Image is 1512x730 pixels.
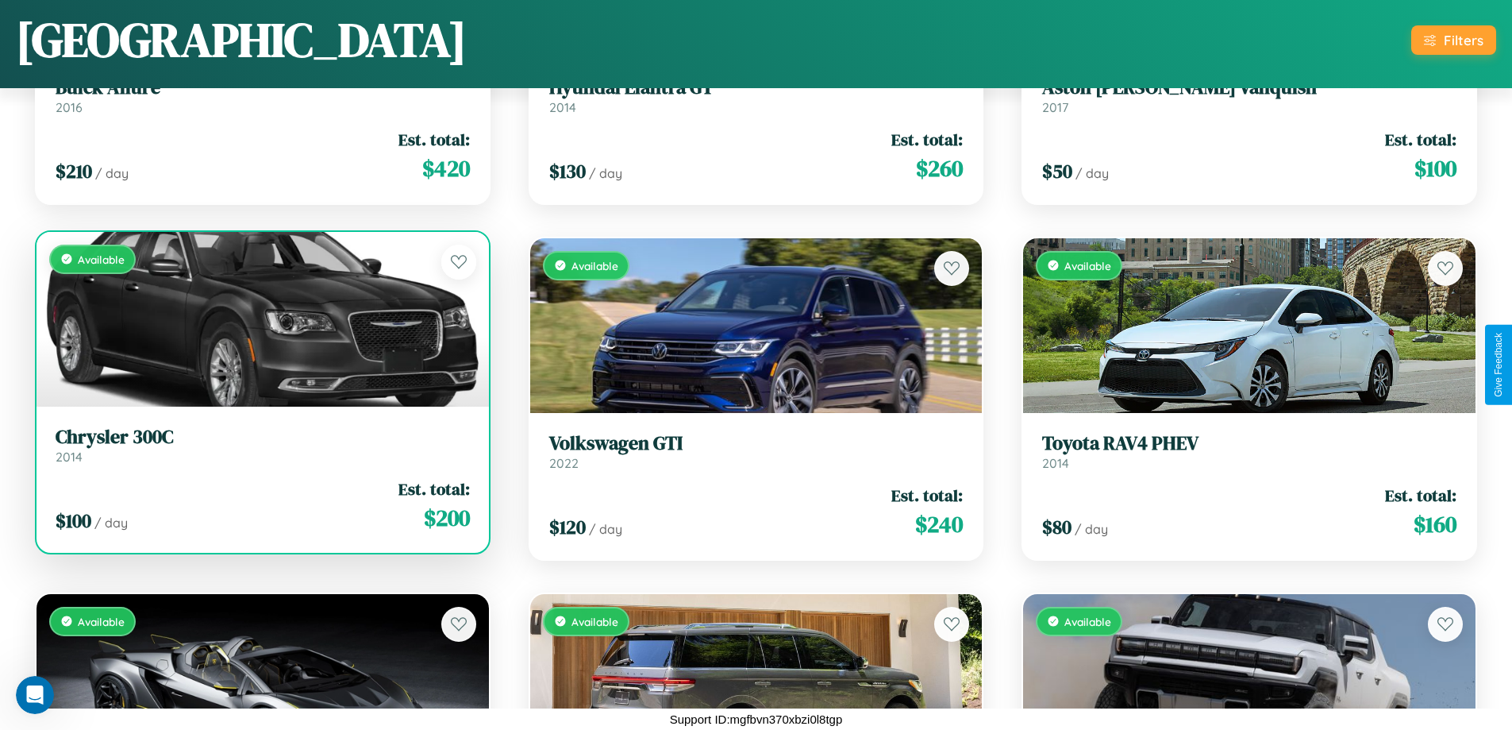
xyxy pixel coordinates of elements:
h3: Buick Allure [56,76,470,99]
span: Available [1064,259,1111,272]
span: 2014 [56,449,83,465]
h3: Volkswagen GTI [549,432,964,455]
span: 2022 [549,455,579,471]
h3: Chrysler 300C [56,426,470,449]
p: Support ID: mgfbvn370xbzi0l8tgp [670,709,843,730]
span: 2014 [549,99,576,115]
span: $ 100 [1414,153,1456,184]
span: 2017 [1042,99,1068,115]
span: Available [78,253,125,266]
span: $ 80 [1042,514,1071,540]
span: Available [78,615,125,628]
a: Volkswagen GTI2022 [549,432,964,471]
a: Chrysler 300C2014 [56,426,470,465]
span: $ 200 [424,502,470,534]
span: $ 160 [1414,508,1456,540]
button: Filters [1411,25,1496,55]
span: $ 260 [916,153,963,184]
span: / day [589,521,622,537]
span: $ 120 [549,514,586,540]
span: $ 50 [1042,158,1072,184]
a: Toyota RAV4 PHEV2014 [1042,432,1456,471]
span: 2016 [56,99,83,115]
span: $ 420 [422,153,470,184]
a: Aston [PERSON_NAME] Vanquish2017 [1042,76,1456,115]
div: Filters [1444,32,1483,48]
span: Est. total: [891,128,963,151]
span: Est. total: [398,128,470,151]
span: $ 210 [56,158,92,184]
div: Give Feedback [1493,333,1504,397]
iframe: Intercom live chat [16,676,54,714]
span: 2014 [1042,455,1069,471]
span: / day [589,165,622,181]
h3: Hyundai Elantra GT [549,76,964,99]
span: Available [571,259,618,272]
span: Est. total: [1385,128,1456,151]
span: / day [94,515,128,531]
span: $ 100 [56,508,91,534]
h3: Aston [PERSON_NAME] Vanquish [1042,76,1456,99]
span: / day [1075,165,1109,181]
span: Est. total: [1385,484,1456,507]
span: $ 240 [915,508,963,540]
h3: Toyota RAV4 PHEV [1042,432,1456,455]
a: Buick Allure2016 [56,76,470,115]
span: $ 130 [549,158,586,184]
span: Est. total: [398,477,470,500]
span: / day [1075,521,1108,537]
a: Hyundai Elantra GT2014 [549,76,964,115]
h1: [GEOGRAPHIC_DATA] [16,7,467,72]
span: / day [95,165,129,181]
span: Available [1064,615,1111,628]
span: Est. total: [891,484,963,507]
span: Available [571,615,618,628]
